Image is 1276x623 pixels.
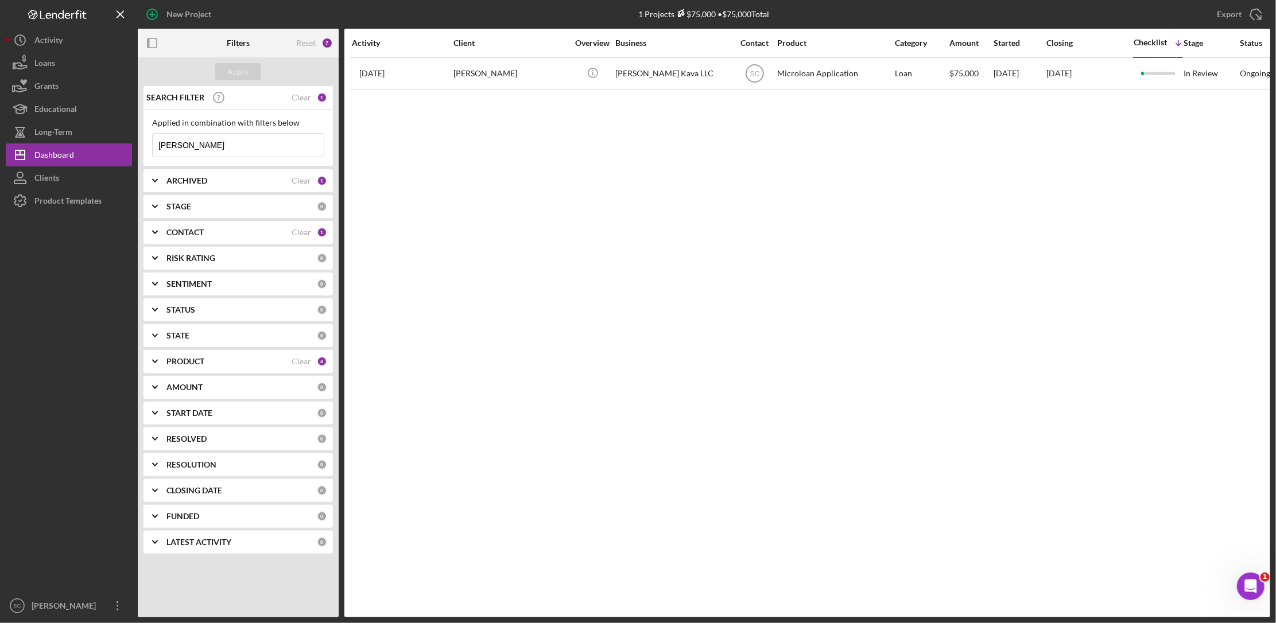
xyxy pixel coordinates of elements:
[166,305,195,314] b: STATUS
[639,9,770,19] div: 1 Projects • $75,000 Total
[615,59,730,89] div: [PERSON_NAME] Kava LLC
[895,38,948,48] div: Category
[317,176,327,186] div: 1
[949,38,992,48] div: Amount
[949,68,979,78] span: $75,000
[352,38,452,48] div: Activity
[166,279,212,289] b: SENTIMENT
[228,63,249,80] div: Apply
[166,254,215,263] b: RISK RATING
[6,29,132,52] button: Activity
[317,356,327,367] div: 4
[13,603,21,609] text: SC
[1217,3,1242,26] div: Export
[317,511,327,521] div: 0
[895,59,948,89] div: Loan
[6,166,132,189] button: Clients
[166,176,207,185] b: ARCHIVED
[675,9,716,19] div: $75,000
[1046,68,1072,78] time: [DATE]
[750,70,759,78] text: SC
[317,227,327,237] div: 1
[317,434,327,444] div: 0
[152,118,324,127] div: Applied in combination with filters below
[317,279,327,289] div: 0
[138,3,223,26] button: New Project
[34,143,74,169] div: Dashboard
[296,38,316,48] div: Reset
[146,93,204,102] b: SEARCH FILTER
[317,330,327,341] div: 0
[1261,573,1270,582] span: 1
[733,38,776,48] div: Contact
[615,38,730,48] div: Business
[453,38,568,48] div: Client
[777,59,892,89] div: Microloan Application
[453,59,568,89] div: [PERSON_NAME]
[34,189,102,215] div: Product Templates
[1184,59,1239,89] div: In Review
[1134,38,1167,47] div: Checklist
[166,331,189,340] b: STATE
[34,75,59,100] div: Grants
[292,357,311,366] div: Clear
[34,120,72,146] div: Long-Term
[34,29,63,54] div: Activity
[166,202,191,211] b: STAGE
[166,434,207,443] b: RESOLVED
[166,538,231,547] b: LATEST ACTIVITY
[34,98,77,123] div: Educational
[166,357,204,366] b: PRODUCT
[317,92,327,103] div: 1
[292,93,311,102] div: Clear
[292,176,311,185] div: Clear
[166,383,203,392] b: AMOUNT
[6,98,132,120] button: Educational
[1237,573,1265,600] iframe: Intercom live chat
[994,59,1045,89] div: [DATE]
[571,38,614,48] div: Overview
[994,38,1045,48] div: Started
[359,69,385,78] time: 2025-05-28 14:41
[166,408,212,418] b: START DATE
[317,305,327,315] div: 0
[6,120,132,143] button: Long-Term
[317,201,327,212] div: 0
[1184,38,1239,48] div: Stage
[317,537,327,547] div: 0
[1205,3,1270,26] button: Export
[6,594,132,617] button: SC[PERSON_NAME]
[317,408,327,418] div: 0
[6,75,132,98] button: Grants
[166,228,204,237] b: CONTACT
[166,486,222,495] b: CLOSING DATE
[292,228,311,237] div: Clear
[166,460,216,469] b: RESOLUTION
[6,189,132,212] button: Product Templates
[1046,38,1133,48] div: Closing
[317,382,327,392] div: 0
[777,38,892,48] div: Product
[34,166,59,192] div: Clients
[29,594,103,620] div: [PERSON_NAME]
[317,460,327,470] div: 0
[317,253,327,263] div: 0
[6,143,132,166] button: Dashboard
[34,52,55,77] div: Loans
[166,512,199,521] b: FUNDED
[6,52,132,75] button: Loans
[1240,69,1270,78] div: Ongoing
[166,3,211,26] div: New Project
[317,485,327,496] div: 0
[227,38,250,48] b: Filters
[215,63,261,80] button: Apply
[321,37,333,49] div: 7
